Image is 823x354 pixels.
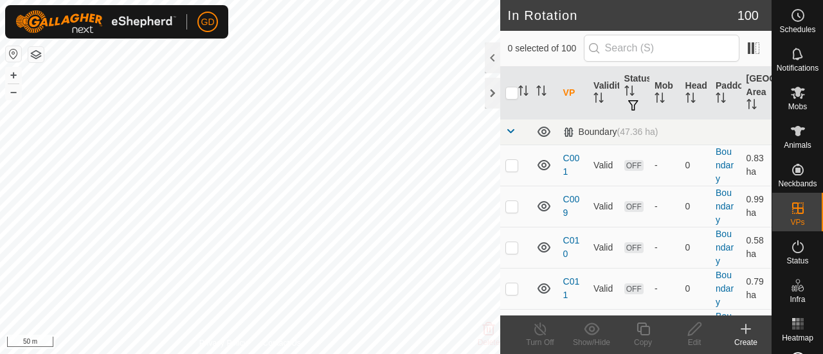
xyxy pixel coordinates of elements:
p-sorticon: Activate to sort [746,101,757,111]
a: Boundary [716,311,734,348]
td: 0.81 ha [741,309,772,350]
div: Edit [669,337,720,348]
button: + [6,67,21,83]
span: Infra [790,296,805,303]
th: VP [558,67,588,119]
div: Boundary [563,127,658,137]
p-sorticon: Activate to sort [716,94,726,105]
a: Boundary [716,270,734,307]
div: - [655,200,674,213]
a: Boundary [716,229,734,266]
td: 0.58 ha [741,227,772,268]
span: OFF [624,160,644,171]
p-sorticon: Activate to sort [655,94,665,105]
span: OFF [624,283,644,294]
div: Turn Off [514,337,566,348]
button: Map Layers [28,47,44,62]
span: (47.36 ha) [617,127,658,137]
a: C009 [563,194,580,218]
div: Show/Hide [566,337,617,348]
span: 100 [737,6,759,25]
td: Valid [588,227,619,268]
button: – [6,84,21,100]
td: 0.83 ha [741,145,772,186]
p-sorticon: Activate to sort [518,87,529,98]
a: C001 [563,153,580,177]
p-sorticon: Activate to sort [536,87,547,98]
div: Copy [617,337,669,348]
td: Valid [588,309,619,350]
span: 0 selected of 100 [508,42,584,55]
td: 0 [680,186,710,227]
a: Boundary [716,146,734,184]
td: 0 [680,268,710,309]
th: Mob [649,67,680,119]
span: Neckbands [778,180,817,188]
td: 0.99 ha [741,186,772,227]
a: C010 [563,235,580,259]
span: OFF [624,242,644,253]
span: Mobs [788,103,807,111]
a: Boundary [716,188,734,225]
button: Reset Map [6,46,21,62]
span: Notifications [777,64,818,72]
td: Valid [588,145,619,186]
span: Animals [784,141,811,149]
th: Validity [588,67,619,119]
th: [GEOGRAPHIC_DATA] Area [741,67,772,119]
input: Search (S) [584,35,739,62]
p-sorticon: Activate to sort [685,94,696,105]
span: VPs [790,218,804,226]
td: 0 [680,145,710,186]
span: Status [786,257,808,265]
div: - [655,241,674,254]
td: 0 [680,227,710,268]
p-sorticon: Activate to sort [624,87,635,98]
span: Heatmap [782,334,813,342]
th: Status [619,67,649,119]
td: 0 [680,309,710,350]
th: Head [680,67,710,119]
a: C011 [563,276,580,300]
td: Valid [588,186,619,227]
th: Paddock [710,67,741,119]
div: Create [720,337,772,348]
a: Contact Us [262,337,300,349]
img: Gallagher Logo [15,10,176,33]
span: Schedules [779,26,815,33]
td: Valid [588,268,619,309]
div: - [655,159,674,172]
span: GD [201,15,215,29]
div: - [655,282,674,296]
h2: In Rotation [508,8,737,23]
td: 0.79 ha [741,268,772,309]
a: Privacy Policy [199,337,248,349]
span: OFF [624,201,644,212]
p-sorticon: Activate to sort [593,94,604,105]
